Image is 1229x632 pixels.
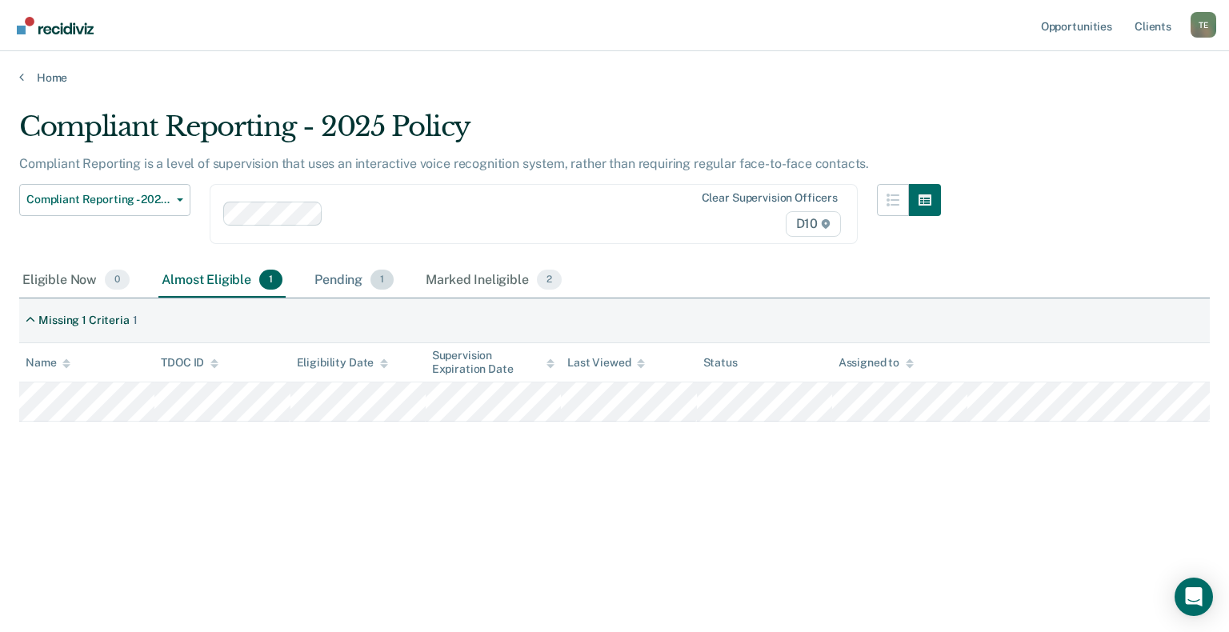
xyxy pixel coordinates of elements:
[133,314,138,327] div: 1
[537,270,562,290] span: 2
[19,70,1210,85] a: Home
[703,356,738,370] div: Status
[158,263,286,298] div: Almost Eligible1
[17,17,94,34] img: Recidiviz
[26,193,170,206] span: Compliant Reporting - 2025 Policy
[567,356,645,370] div: Last Viewed
[1191,12,1216,38] button: Profile dropdown button
[38,314,129,327] div: Missing 1 Criteria
[297,356,389,370] div: Eligibility Date
[1191,12,1216,38] div: T E
[1175,578,1213,616] div: Open Intercom Messenger
[19,184,190,216] button: Compliant Reporting - 2025 Policy
[19,110,941,156] div: Compliant Reporting - 2025 Policy
[432,349,554,376] div: Supervision Expiration Date
[105,270,130,290] span: 0
[786,211,841,237] span: D10
[839,356,914,370] div: Assigned to
[19,263,133,298] div: Eligible Now0
[161,356,218,370] div: TDOC ID
[370,270,394,290] span: 1
[19,307,144,334] div: Missing 1 Criteria1
[19,156,869,171] p: Compliant Reporting is a level of supervision that uses an interactive voice recognition system, ...
[259,270,282,290] span: 1
[311,263,397,298] div: Pending1
[422,263,565,298] div: Marked Ineligible2
[26,356,70,370] div: Name
[702,191,838,205] div: Clear supervision officers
